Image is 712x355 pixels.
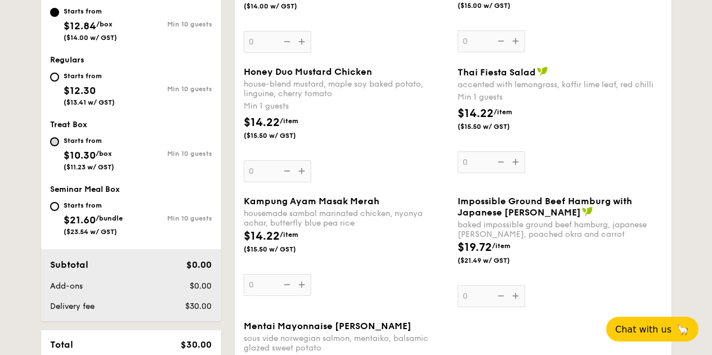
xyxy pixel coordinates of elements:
div: Min 10 guests [131,85,212,93]
div: Min 10 guests [131,150,212,158]
span: $0.00 [186,259,212,270]
div: housemade sambal marinated chicken, nyonya achar, butterfly blue pea rice [244,209,449,228]
span: /box [96,150,112,158]
span: ($21.49 w/ GST) [458,256,534,265]
div: house-blend mustard, maple soy baked potato, linguine, cherry tomato [244,79,449,98]
span: /box [96,20,113,28]
span: Honey Duo Mustard Chicken [244,66,372,77]
span: Delivery fee [50,302,95,311]
span: $14.22 [458,107,494,120]
div: Starts from [64,7,117,16]
span: ($11.23 w/ GST) [64,163,114,171]
span: Seminar Meal Box [50,185,120,194]
span: Subtotal [50,259,88,270]
span: /bundle [96,214,123,222]
span: Kampung Ayam Masak Merah [244,196,379,206]
span: $30.00 [181,339,212,350]
span: /item [280,117,298,125]
span: $10.30 [64,149,96,161]
img: icon-vegan.f8ff3823.svg [537,66,548,77]
div: Starts from [64,136,114,145]
span: /item [280,231,298,239]
span: /item [492,242,511,250]
span: $14.22 [244,230,280,243]
div: Starts from [64,201,123,210]
div: accented with lemongrass, kaffir lime leaf, red chilli [458,80,662,89]
span: Total [50,339,73,350]
span: ($13.41 w/ GST) [64,98,115,106]
span: Treat Box [50,120,87,129]
div: Min 10 guests [131,214,212,222]
span: ($15.50 w/ GST) [244,131,320,140]
span: $0.00 [190,281,212,291]
span: Chat with us [615,324,671,335]
span: Regulars [50,55,84,65]
span: /item [494,108,512,116]
span: $21.60 [64,214,96,226]
span: ($15.00 w/ GST) [458,1,534,10]
div: Min 1 guests [244,101,449,112]
input: Starts from$21.60/bundle($23.54 w/ GST)Min 10 guests [50,202,59,211]
span: Add-ons [50,281,83,291]
span: $14.22 [244,116,280,129]
input: Starts from$10.30/box($11.23 w/ GST)Min 10 guests [50,137,59,146]
div: Min 10 guests [131,20,212,28]
span: Impossible Ground Beef Hamburg with Japanese [PERSON_NAME] [458,196,632,218]
button: Chat with us🦙 [606,317,698,341]
span: 🦙 [676,323,689,336]
span: ($14.00 w/ GST) [64,34,117,42]
div: Starts from [64,71,115,80]
span: ($15.50 w/ GST) [458,122,534,131]
span: Thai Fiesta Salad [458,67,536,78]
span: ($15.50 w/ GST) [244,245,320,254]
span: $19.72 [458,241,492,254]
div: sous vide norwegian salmon, mentaiko, balsamic glazed sweet potato [244,334,449,353]
input: Starts from$12.30($13.41 w/ GST)Min 10 guests [50,73,59,82]
span: $12.84 [64,20,96,32]
div: Min 1 guests [458,92,662,103]
img: icon-vegan.f8ff3823.svg [582,206,593,217]
input: Starts from$12.84/box($14.00 w/ GST)Min 10 guests [50,8,59,17]
span: ($23.54 w/ GST) [64,228,117,236]
div: baked impossible ground beef hamburg, japanese [PERSON_NAME], poached okra and carrot [458,220,662,239]
span: $12.30 [64,84,96,97]
span: ($14.00 w/ GST) [244,2,320,11]
span: Mentai Mayonnaise [PERSON_NAME] [244,321,411,331]
span: $30.00 [185,302,212,311]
